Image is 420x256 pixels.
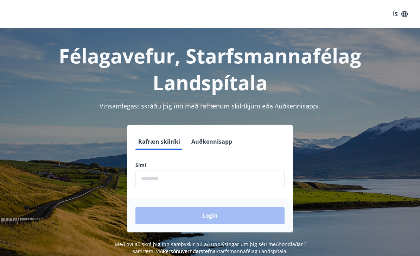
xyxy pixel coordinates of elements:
[135,162,285,169] label: Sími
[8,42,412,96] h1: Félagavefur, Starfsmannafélag Landspítala
[189,133,235,150] button: Auðkennisapp
[115,241,306,255] span: Með því að skrá þig inn samþykkir þú að upplýsingar um þig séu meðhöndlaðar í samræmi við Starfsm...
[389,8,412,20] button: ÍS
[100,102,320,110] span: Vinsamlegast skráðu þig inn með rafrænum skilríkjum eða Auðkennisappi.
[135,133,183,150] button: Rafræn skilríki
[163,248,216,255] a: Persónuverndarstefna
